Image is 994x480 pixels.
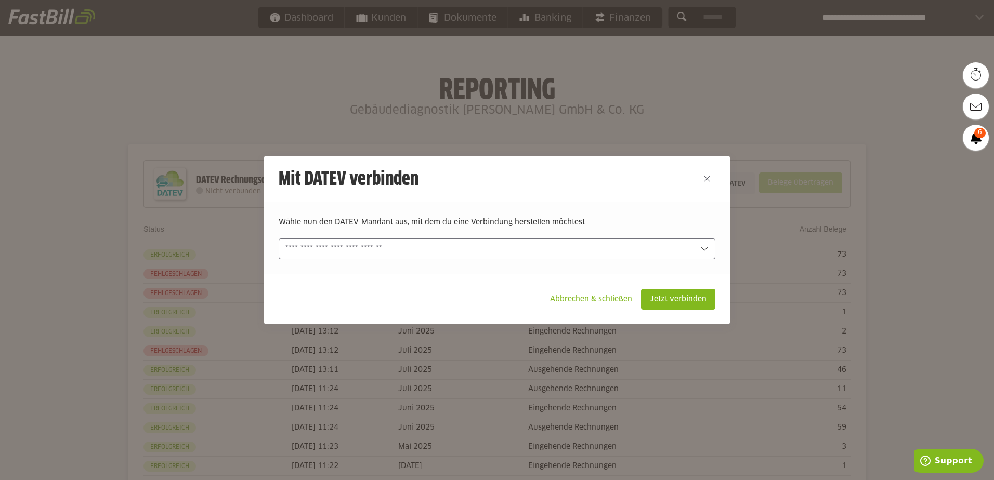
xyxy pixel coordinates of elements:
[279,217,715,228] p: Wähle nun den DATEV-Mandant aus, mit dem du eine Verbindung herstellen möchtest
[641,289,715,310] sl-button: Jetzt verbinden
[541,289,641,310] sl-button: Abbrechen & schließen
[914,449,984,475] iframe: Öffnet ein Widget, in dem Sie weitere Informationen finden
[963,125,989,151] a: 6
[974,128,986,138] span: 6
